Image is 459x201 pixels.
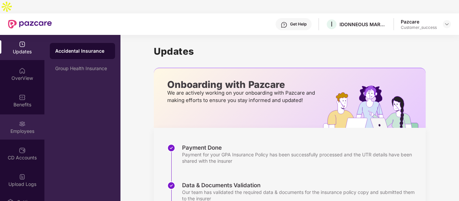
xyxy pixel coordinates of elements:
[290,21,307,27] div: Get Help
[55,66,110,71] div: Group Health Insurance
[55,48,110,54] div: Accidental Insurance
[182,182,419,189] div: Data & Documents Validation
[281,21,287,28] img: svg+xml;base64,PHN2ZyBpZD0iSGVscC0zMngzMiIgeG1sbnM9Imh0dHA6Ly93d3cudzMub3JnLzIwMDAvc3ZnIiB3aWR0aD...
[182,151,419,164] div: Payment for your GPA Insurance Policy has been successfully processed and the UTR details have be...
[19,120,26,127] img: svg+xml;base64,PHN2ZyBpZD0iRW1wbG95ZWVzIiB4bWxucz0iaHR0cDovL3d3dy53My5vcmcvMjAwMC9zdmciIHdpZHRoPS...
[19,173,26,180] img: svg+xml;base64,PHN2ZyBpZD0iVXBsb2FkX0xvZ3MiIGRhdGEtbmFtZT0iVXBsb2FkIExvZ3MiIHhtbG5zPSJodHRwOi8vd3...
[19,67,26,74] img: svg+xml;base64,PHN2ZyBpZD0iSG9tZSIgeG1sbnM9Imh0dHA6Ly93d3cudzMub3JnLzIwMDAvc3ZnIiB3aWR0aD0iMjAiIG...
[8,20,52,29] img: New Pazcare Logo
[167,182,175,190] img: svg+xml;base64,PHN2ZyBpZD0iU3RlcC1Eb25lLTMyeDMyIiB4bWxucz0iaHR0cDovL3d3dy53My5vcmcvMjAwMC9zdmciIH...
[323,86,426,128] img: hrOnboarding
[401,18,437,25] div: Pazcare
[19,94,26,101] img: svg+xml;base64,PHN2ZyBpZD0iQmVuZWZpdHMiIHhtbG5zPSJodHRwOi8vd3d3LnczLm9yZy8yMDAwL3N2ZyIgd2lkdGg9Ij...
[331,20,332,28] span: I
[167,144,175,152] img: svg+xml;base64,PHN2ZyBpZD0iU3RlcC1Eb25lLTMyeDMyIiB4bWxucz0iaHR0cDovL3d3dy53My5vcmcvMjAwMC9zdmciIH...
[401,25,437,30] div: Customer_success
[19,147,26,154] img: svg+xml;base64,PHN2ZyBpZD0iQ0RfQWNjb3VudHMiIGRhdGEtbmFtZT0iQ0QgQWNjb3VudHMiIHhtbG5zPSJodHRwOi8vd3...
[444,21,450,27] img: svg+xml;base64,PHN2ZyBpZD0iRHJvcGRvd24tMzJ4MzIiIHhtbG5zPSJodHRwOi8vd3d3LnczLm9yZy8yMDAwL3N2ZyIgd2...
[19,41,26,48] img: svg+xml;base64,PHN2ZyBpZD0iVXBkYXRlZCIgeG1sbnM9Imh0dHA6Ly93d3cudzMub3JnLzIwMDAvc3ZnIiB3aWR0aD0iMj...
[340,21,387,28] div: IDONNEOUS MARKETING SERVICES PRIVATE LIMITED ( [GEOGRAPHIC_DATA])
[167,89,317,104] p: We are actively working on your onboarding with Pazcare and making efforts to ensure you stay inf...
[167,82,317,88] p: Onboarding with Pazcare
[154,46,426,57] h1: Updates
[182,144,419,151] div: Payment Done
